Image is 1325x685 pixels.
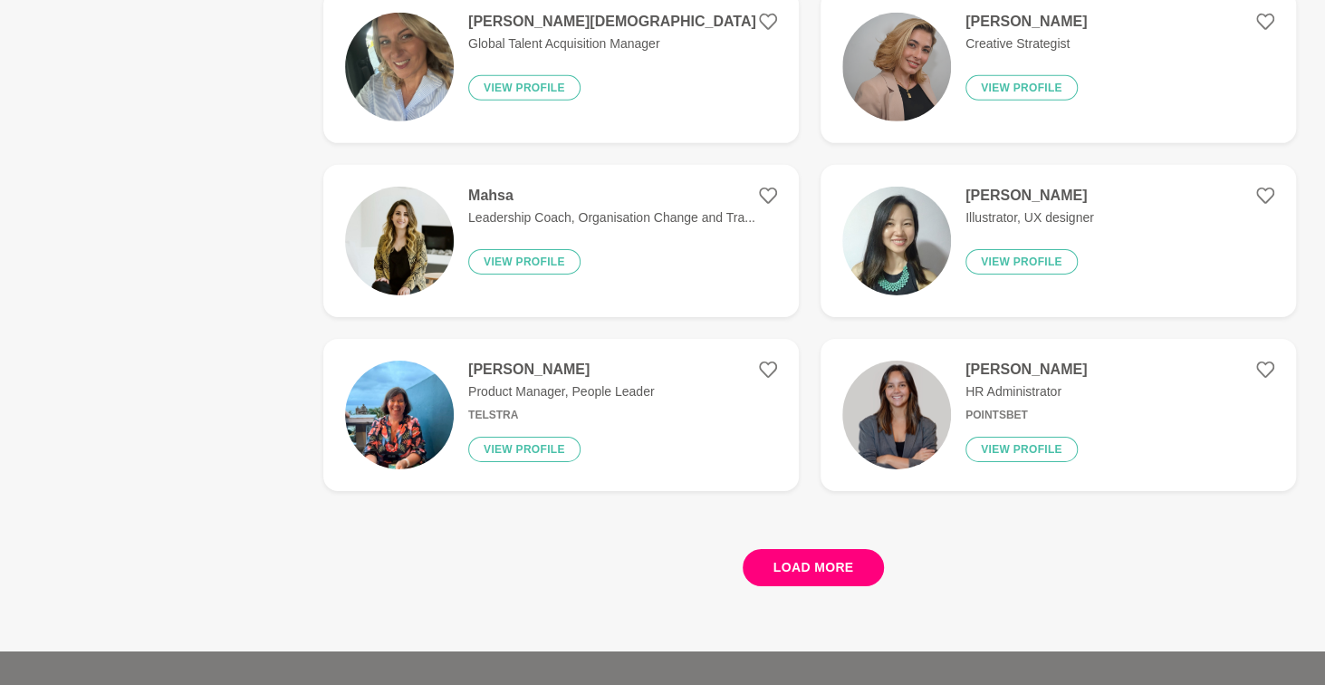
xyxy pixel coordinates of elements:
[821,339,1296,491] a: [PERSON_NAME]HR AdministratorPointsBetView profile
[965,34,1087,53] p: Creative Strategist
[842,187,951,295] img: 983922c014d956e8580fd0d8def91410084bf942-1536x2048.jpg
[965,249,1078,275] button: View profile
[323,165,799,317] a: MahsaLeadership Coach, Organisation Change and Tra...View profile
[468,382,654,401] p: Product Manager, People Leader
[468,75,581,101] button: View profile
[468,208,755,227] p: Leadership Coach, Organisation Change and Tra...
[743,549,885,586] button: Load more
[345,13,454,121] img: 7c9c67ee75fafd79ccb1403527cc5b3bb7fe531a-2316x3088.jpg
[965,187,1094,205] h4: [PERSON_NAME]
[842,361,951,469] img: 75fec5f78822a3e417004d0cddb1e440de3afc29-524x548.png
[965,75,1078,101] button: View profile
[468,437,581,462] button: View profile
[323,339,799,491] a: [PERSON_NAME]Product Manager, People LeaderTelstraView profile
[821,165,1296,317] a: [PERSON_NAME]Illustrator, UX designerView profile
[965,361,1087,379] h4: [PERSON_NAME]
[468,361,654,379] h4: [PERSON_NAME]
[468,249,581,275] button: View profile
[468,34,756,53] p: Global Talent Acquisition Manager
[468,409,654,422] h6: Telstra
[345,361,454,469] img: 537bf1279ae339f29a95704064b1b194eed7836f-1206x1608.jpg
[842,13,951,121] img: 90f91889d58dbf0f15c0de29dd3d2b6802e5f768-900x900.png
[468,13,756,31] h4: [PERSON_NAME][DEMOGRAPHIC_DATA]
[965,409,1087,422] h6: PointsBet
[965,437,1078,462] button: View profile
[468,187,755,205] h4: Mahsa
[965,382,1087,401] p: HR Administrator
[345,187,454,295] img: f25c4dbcbf762ae20e3ecb4e8bc2b18129f9e315-1109x1667.jpg
[965,208,1094,227] p: Illustrator, UX designer
[965,13,1087,31] h4: [PERSON_NAME]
